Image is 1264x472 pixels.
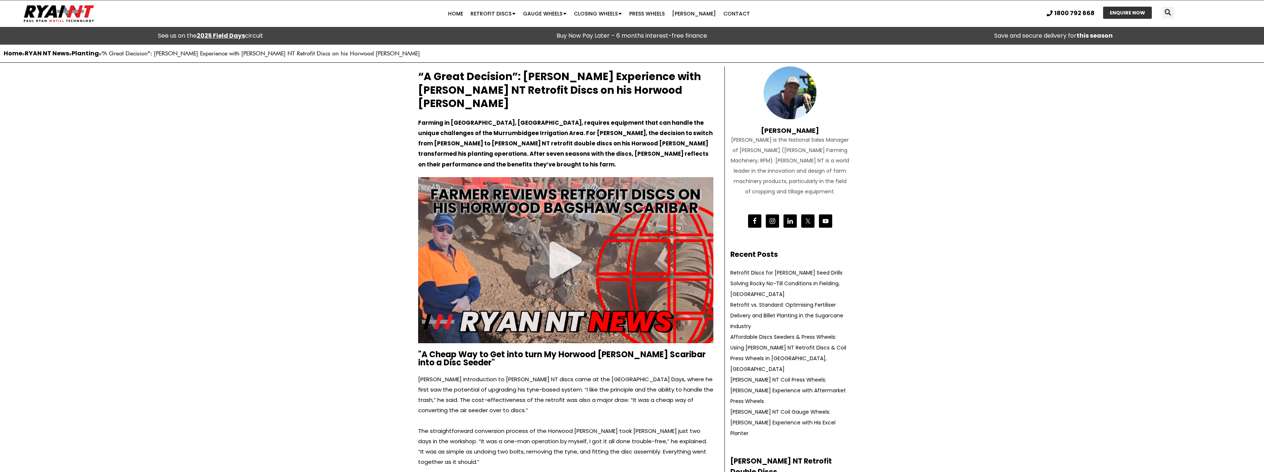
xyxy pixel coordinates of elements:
[730,135,850,197] div: [PERSON_NAME] is the National Sales Manager of [PERSON_NAME] ([PERSON_NAME] Farming Machinery, RF...
[418,374,713,416] p: [PERSON_NAME] introduction to [PERSON_NAME] NT discs came at the [GEOGRAPHIC_DATA] Days, where he...
[519,6,570,21] a: Gauge Wheels
[418,426,713,467] p: The straightforward conversion process of the Horwood [PERSON_NAME] took [PERSON_NAME] just two d...
[197,31,245,40] a: 2025 Field Days
[550,242,582,279] div: Play Video about Craig bardney Horwood Bagshaw Scaribar discs landscape
[418,70,713,110] h2: “A Great Decision”: [PERSON_NAME] Experience with [PERSON_NAME] NT Retrofit Discs on his Horwood ...
[846,31,1260,41] p: Save and secure delivery for
[730,408,836,437] a: [PERSON_NAME] NT Coil Gauge Wheels: [PERSON_NAME] Experience with His Excel Planter
[1054,10,1095,17] span: 1800 792 668
[467,6,519,21] a: Retrofit Discs
[730,249,850,260] h2: Recent Posts
[425,31,839,41] p: Buy Now Pay Later – 6 months interest-free finance
[1103,7,1152,19] a: ENQUIRE NOW
[1110,10,1145,15] span: ENQUIRE NOW
[730,267,850,439] nav: Recent Posts
[626,6,668,21] a: Press Wheels
[4,50,420,57] span: » » »
[245,6,953,21] nav: Menu
[25,49,69,58] a: RYAN NT News
[101,50,420,57] strong: “A Great Decision”: [PERSON_NAME] Experience with [PERSON_NAME] NT Retrofit Discs on his Horwood ...
[418,119,713,168] strong: Farming in [GEOGRAPHIC_DATA], [GEOGRAPHIC_DATA], requires equipment that can handle the unique ch...
[22,2,96,25] img: Ryan NT logo
[72,49,99,58] a: Planting
[668,6,720,21] a: [PERSON_NAME]
[4,49,22,58] a: Home
[1077,31,1113,40] strong: this season
[720,6,754,21] a: Contact
[4,31,418,41] div: See us on the circuit
[418,351,713,367] h2: "A Cheap Way to Get into turn My Horwood [PERSON_NAME] Scaribar into a Disc Seeder"
[730,269,843,298] a: Retrofit Discs for [PERSON_NAME] Seed Drills Solving Rocky No-Till Conditions in Fielding, [GEOGR...
[730,333,846,373] a: Affordable Discs Seeders & Press Wheels: Using [PERSON_NAME] NT Retrofit Discs & Coil Press Wheel...
[444,6,467,21] a: Home
[730,119,850,135] h4: [PERSON_NAME]
[730,376,846,405] a: [PERSON_NAME] NT Coil Press Wheels: [PERSON_NAME] Experience with Aftermarket Press Wheels
[1162,7,1174,18] div: Search
[730,301,843,330] a: Retrofit vs. Standard: Optimising Fertiliser Delivery and Billet Planting in the Sugarcane Industry
[570,6,626,21] a: Closing Wheels
[1047,10,1095,17] a: 1800 792 668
